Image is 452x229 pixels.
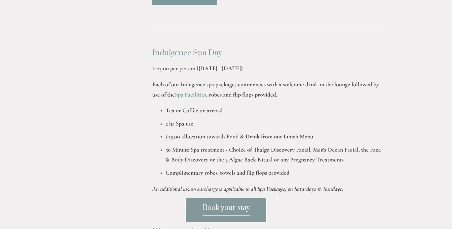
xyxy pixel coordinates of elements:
a: Book your stay [185,198,267,222]
strong: 50 Minute Spa treatment - Choice of Thalgo Discovery Facial, Men’s Ocean Facial, the Face & Body ... [166,146,382,163]
a: Spa Facilities [175,91,206,98]
strong: Each of our Indugence spa packages commences with a welcome drink in the lounge followed by use o... [152,81,380,98]
h2: Indulgence Spa Day [152,49,384,57]
p: 2 hr Spa use [166,119,384,129]
p: £25.00 allocation towards Food & Drink from our Lunch Menu [166,131,384,142]
em: An additional £15.00 surcharge is applicable to all Spa Packages, on Saturdays & Sundays. [152,185,343,192]
strong: £125.oo per person ([DATE] - [DATE]) [152,65,243,72]
p: Tea or Coffee on arrival [166,105,384,116]
p: Complimentary robes, towels and flip flops provided [166,168,384,178]
strong: , robes and flip flops provided. [206,91,277,98]
span: Book your stay [203,203,250,216]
